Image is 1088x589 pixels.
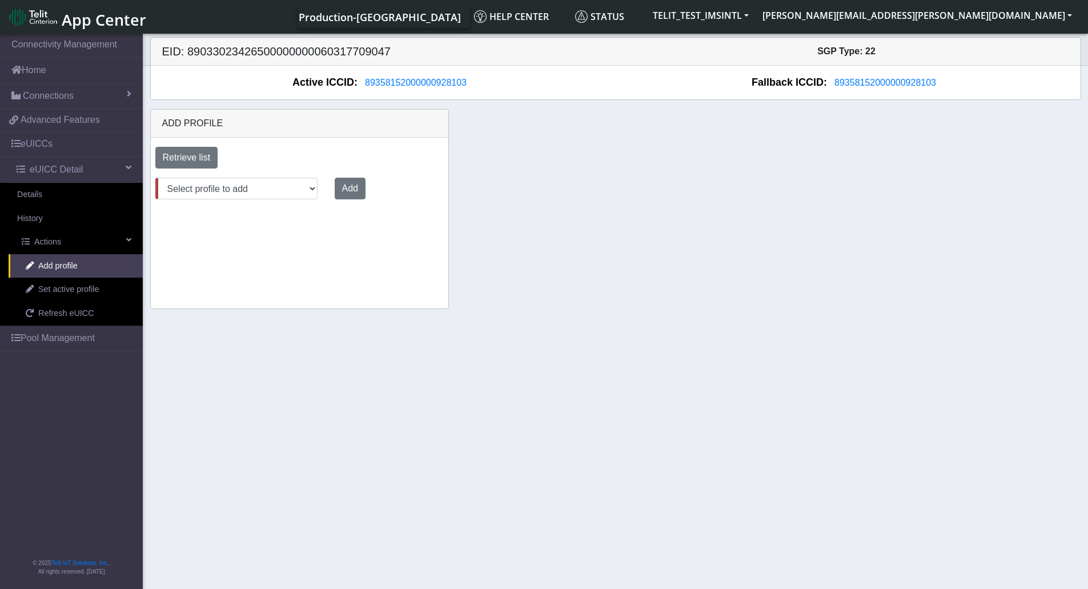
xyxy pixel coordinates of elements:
[571,5,646,28] a: Status
[9,8,57,26] img: logo-telit-cinterion-gw-new.png
[51,560,109,566] a: Telit IoT Solutions, Inc.
[162,118,223,128] span: Add profile
[38,283,99,296] span: Set active profile
[358,75,474,90] button: 89358152000000928103
[575,10,624,23] span: Status
[756,5,1079,26] button: [PERSON_NAME][EMAIL_ADDRESS][PERSON_NAME][DOMAIN_NAME]
[365,78,467,87] span: 89358152000000928103
[474,10,549,23] span: Help center
[38,260,78,273] span: Add profile
[469,5,571,28] a: Help center
[817,46,876,56] span: SGP Type: 22
[30,163,83,177] span: eUICC Detail
[335,178,366,199] button: Add
[38,307,94,320] span: Refresh eUICC
[5,230,143,254] a: Actions
[155,147,218,169] button: Retrieve list
[834,78,936,87] span: 89358152000000928103
[752,75,827,90] span: Fallback ICCID:
[575,10,588,23] img: status.svg
[646,5,756,26] button: TELIT_TEST_IMSINTL
[34,236,61,249] span: Actions
[827,75,944,90] button: 89358152000000928103
[9,5,144,29] a: App Center
[292,75,358,90] span: Active ICCID:
[62,9,146,30] span: App Center
[9,254,143,278] a: Add profile
[9,302,143,326] a: Refresh eUICC
[299,10,461,24] span: Production-[GEOGRAPHIC_DATA]
[5,157,143,182] a: eUICC Detail
[21,113,100,127] span: Advanced Features
[9,278,143,302] a: Set active profile
[154,45,616,58] h5: EID: 89033023426500000000060317709047
[474,10,487,23] img: knowledge.svg
[298,5,460,28] a: Your current platform instance
[23,89,74,103] span: Connections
